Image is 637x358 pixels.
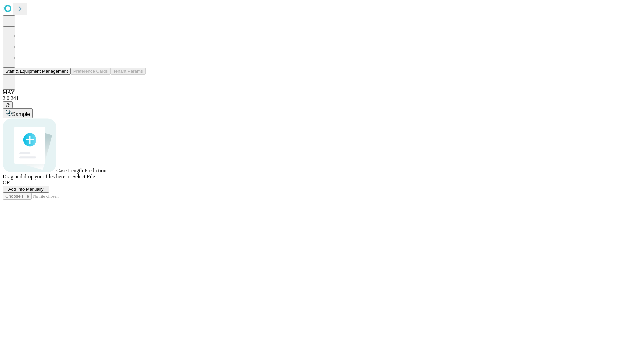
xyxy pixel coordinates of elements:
span: Add Info Manually [8,187,44,192]
button: Staff & Equipment Management [3,68,71,75]
button: Tenant Params [110,68,146,75]
span: OR [3,180,10,185]
span: Case Length Prediction [56,168,106,173]
span: Select File [72,174,95,179]
span: Sample [12,111,30,117]
button: Add Info Manually [3,186,49,193]
button: Sample [3,108,33,118]
span: @ [5,102,10,107]
div: MAY [3,89,634,95]
div: 2.0.241 [3,95,634,101]
button: @ [3,101,13,108]
button: Preference Cards [71,68,110,75]
span: Drag and drop your files here or [3,174,71,179]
